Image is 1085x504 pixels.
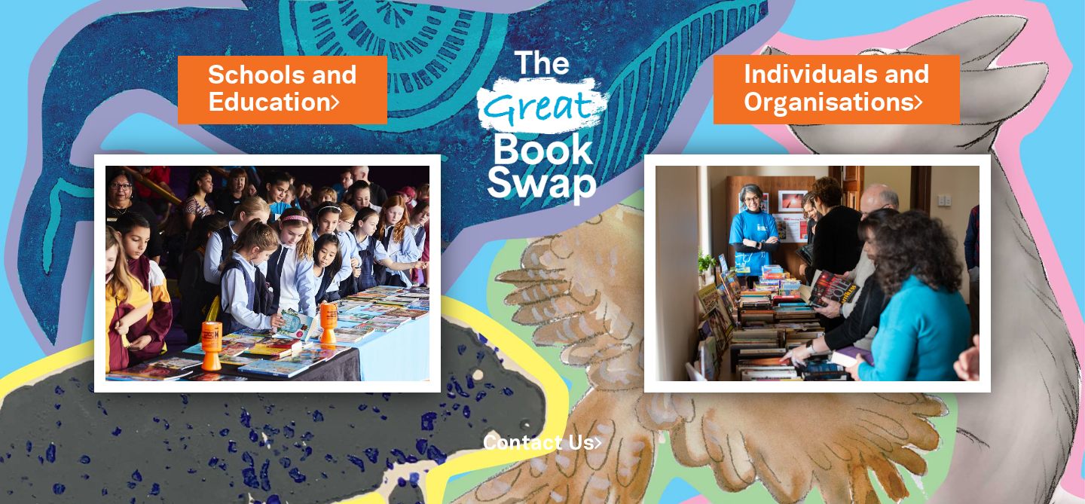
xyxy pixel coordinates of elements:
img: Schools and Education [94,154,441,393]
img: Great Bookswap logo [463,18,622,228]
a: Schools andEducation [208,58,357,121]
a: Contact Us [483,435,602,454]
a: Individuals andOrganisations [744,57,930,121]
img: Individuals and Organisations [644,154,991,393]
